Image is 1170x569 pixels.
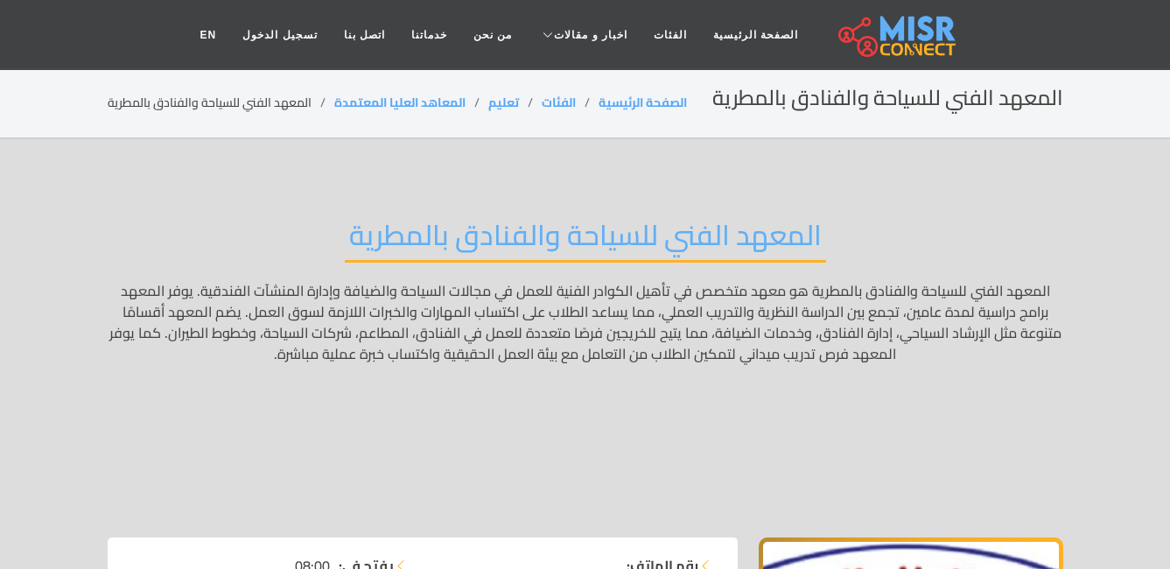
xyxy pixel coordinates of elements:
[641,18,700,52] a: الفئات
[460,18,525,52] a: من نحن
[334,91,466,114] a: المعاهد العليا المعتمدة
[525,18,641,52] a: اخبار و مقالات
[331,18,398,52] a: اتصل بنا
[838,13,956,57] img: main.misr_connect
[542,91,576,114] a: الفئات
[398,18,460,52] a: خدماتنا
[599,91,687,114] a: الصفحة الرئيسية
[712,86,1063,111] h2: المعهد الفني للسياحة والفنادق بالمطرية
[187,18,230,52] a: EN
[488,91,519,114] a: تعليم
[700,18,811,52] a: الصفحة الرئيسية
[108,94,334,112] li: المعهد الفني للسياحة والفنادق بالمطرية
[229,18,330,52] a: تسجيل الدخول
[345,218,826,263] h2: المعهد الفني للسياحة والفنادق بالمطرية
[108,280,1063,511] p: المعهد الفني للسياحة والفنادق بالمطرية هو معهد متخصص في تأهيل الكوادر الفنية للعمل في مجالات السي...
[554,27,627,43] span: اخبار و مقالات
